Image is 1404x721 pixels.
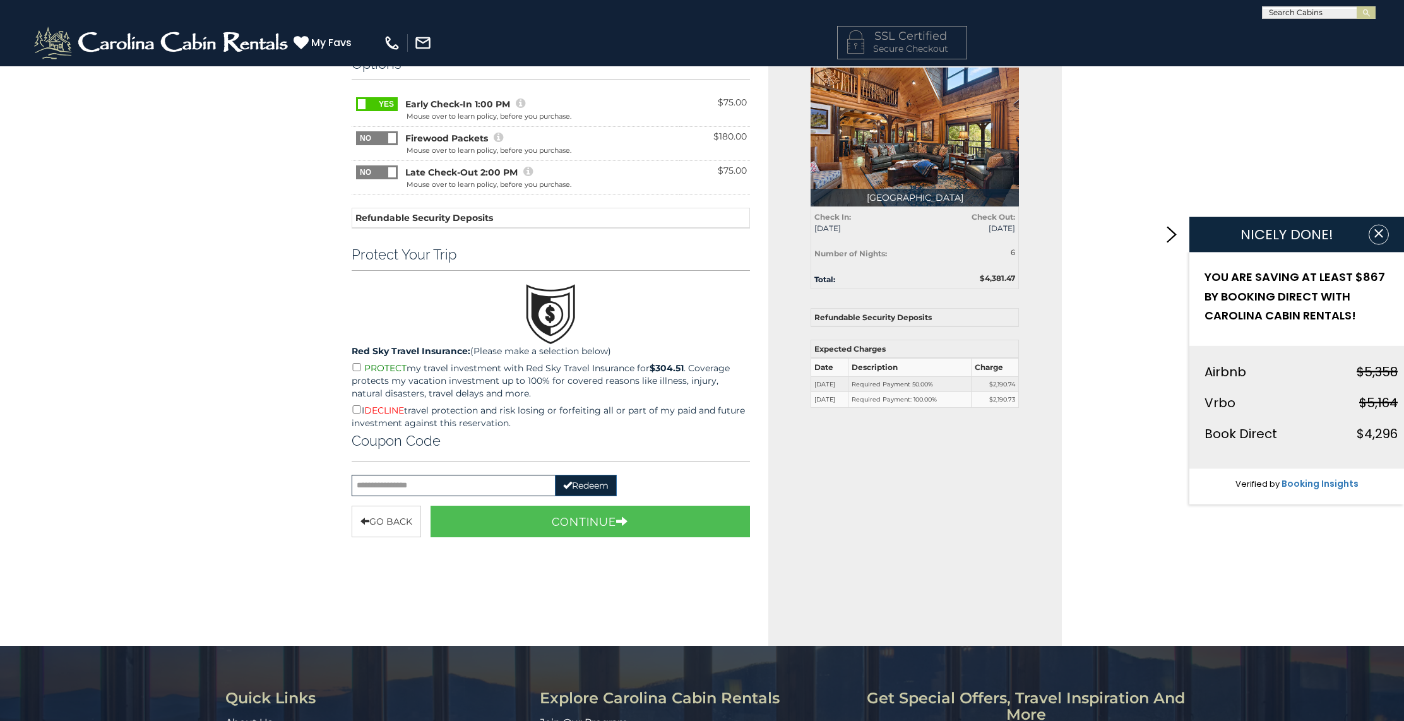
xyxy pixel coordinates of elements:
img: phone-regular-white.png [383,34,401,52]
h3: Explore Carolina Cabin Rentals [540,690,854,706]
span: DECLINE [364,405,404,416]
h2: YOU ARE SAVING AT LEAST $867 BY BOOKING DIRECT WITH CAROLINA CABIN RENTALS! [1205,268,1398,326]
span: [DATE] [814,223,905,234]
th: Description [848,358,972,376]
img: White-1-2.png [32,24,294,62]
p: Secure Checkout [847,42,957,55]
strike: $5,164 [1359,393,1398,411]
p: I travel protection and risk losing or forfeiting all or part of my paid and future investment ag... [352,403,750,429]
th: Refundable Security Deposits [811,309,1019,327]
div: $4,296 [1357,422,1398,444]
span: Verified by [1235,477,1280,489]
p: [GEOGRAPHIC_DATA] [811,189,1019,206]
strong: Red Sky Travel Insurance: [352,345,470,357]
td: $75.00 [679,93,750,127]
span: PROTECT [364,362,407,374]
th: Refundable Security Deposits [352,208,750,229]
p: my travel investment with Red Sky Travel Insurance for . Coverage protects my vacation investment... [352,360,750,400]
strong: Total: [814,275,835,284]
td: Required Payment: 100.00% [848,392,972,408]
strong: Check Out: [972,212,1015,222]
a: My Favs [294,35,355,51]
strike: $5,358 [1357,362,1398,380]
span: Early Check-In 1:00 PM [405,98,510,110]
div: Mouse over to learn policy, before you purchase. [407,146,571,156]
span: Late Check-Out 2:00 PM [405,166,518,179]
td: $2,190.73 [972,392,1019,408]
strong: Number of Nights: [814,249,887,258]
button: Redeem [555,475,617,496]
h4: SSL Certified [847,30,957,43]
button: Go Back [352,506,421,537]
span: My Favs [311,35,352,51]
h3: Protect Your Trip [352,246,750,263]
th: Date [811,358,848,376]
div: Vrbo [1205,391,1235,413]
td: [DATE] [811,376,848,392]
td: $180.00 [679,127,750,161]
button: Continue [431,506,750,537]
div: Airbnb [1205,360,1246,382]
strong: Check In: [814,212,851,222]
span: Firewood Packets [405,132,488,145]
h1: NICELY DONE! [1205,227,1369,242]
img: LOCKICON1.png [847,30,864,54]
strong: $304.51 [650,362,684,374]
td: $2,190.74 [972,376,1019,392]
td: Required Payment 50.00% [848,376,972,392]
div: 6 [961,247,1015,258]
p: (Please make a selection below) [352,345,750,357]
span: Book Direct [1205,424,1277,442]
div: Mouse over to learn policy, before you purchase. [407,112,571,122]
td: $75.00 [679,161,750,195]
h3: Quick Links [225,690,530,706]
th: Expected Charges [811,340,1019,359]
img: mail-regular-white.png [414,34,432,52]
span: [DATE] [924,223,1015,234]
div: Coupon Code [352,432,750,462]
a: Booking Insights [1282,477,1359,489]
img: 1714398500_thumbnail.jpeg [811,68,1019,206]
th: Charge [972,358,1019,376]
div: Mouse over to learn policy, before you purchase. [407,180,571,190]
img: travel.png [525,283,576,345]
div: $4,381.47 [915,273,1025,283]
td: [DATE] [811,392,848,408]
